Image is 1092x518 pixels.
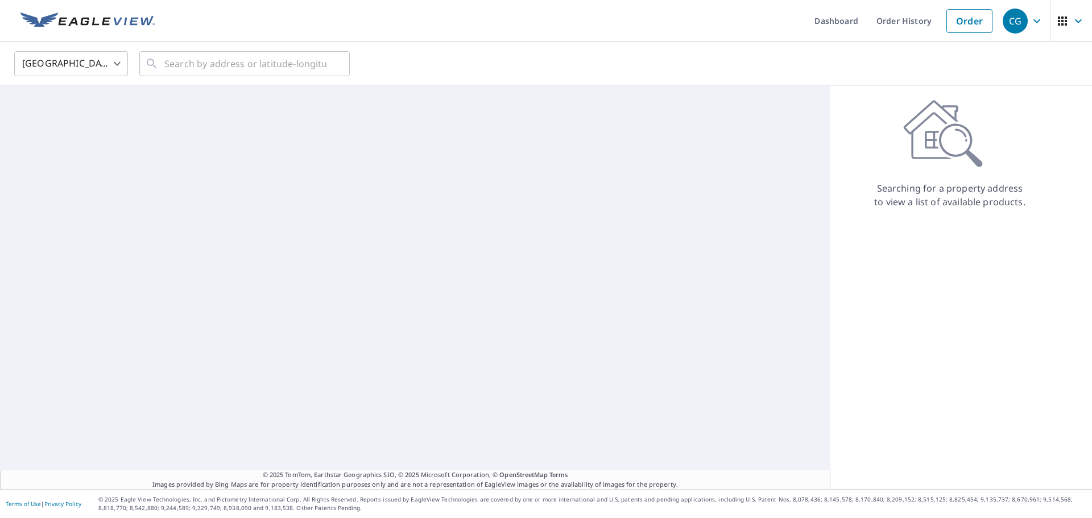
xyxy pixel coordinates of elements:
[946,9,992,33] a: Order
[44,500,81,508] a: Privacy Policy
[263,470,568,480] span: © 2025 TomTom, Earthstar Geographics SIO, © 2025 Microsoft Corporation, ©
[98,495,1086,512] p: © 2025 Eagle View Technologies, Inc. and Pictometry International Corp. All Rights Reserved. Repo...
[499,470,547,479] a: OpenStreetMap
[874,181,1026,209] p: Searching for a property address to view a list of available products.
[14,48,128,80] div: [GEOGRAPHIC_DATA]
[6,500,81,507] p: |
[20,13,155,30] img: EV Logo
[549,470,568,479] a: Terms
[164,48,326,80] input: Search by address or latitude-longitude
[1003,9,1028,34] div: CG
[6,500,41,508] a: Terms of Use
